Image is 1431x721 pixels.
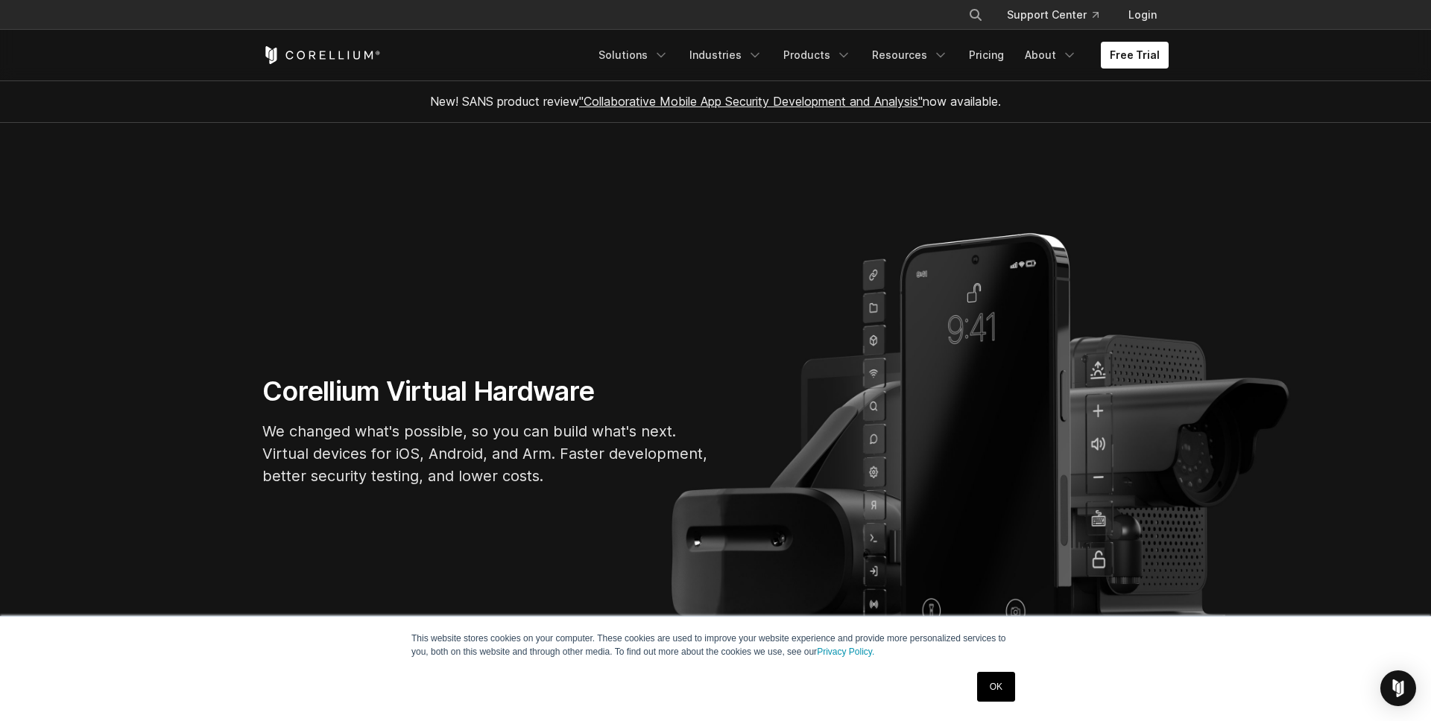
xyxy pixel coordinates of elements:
p: This website stores cookies on your computer. These cookies are used to improve your website expe... [411,632,1020,658]
a: Privacy Policy. [817,647,874,657]
div: Navigation Menu [950,1,1169,28]
a: Login [1116,1,1169,28]
a: Resources [863,42,957,69]
a: Free Trial [1101,42,1169,69]
a: Industries [680,42,771,69]
p: We changed what's possible, so you can build what's next. Virtual devices for iOS, Android, and A... [262,420,710,487]
h1: Corellium Virtual Hardware [262,375,710,408]
button: Search [962,1,989,28]
div: Navigation Menu [590,42,1169,69]
span: New! SANS product review now available. [430,94,1001,109]
a: Support Center [995,1,1111,28]
a: OK [977,672,1015,702]
a: "Collaborative Mobile App Security Development and Analysis" [579,94,923,109]
a: Corellium Home [262,46,381,64]
a: Solutions [590,42,677,69]
div: Open Intercom Messenger [1380,670,1416,706]
a: Pricing [960,42,1013,69]
a: Products [774,42,860,69]
a: About [1016,42,1086,69]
